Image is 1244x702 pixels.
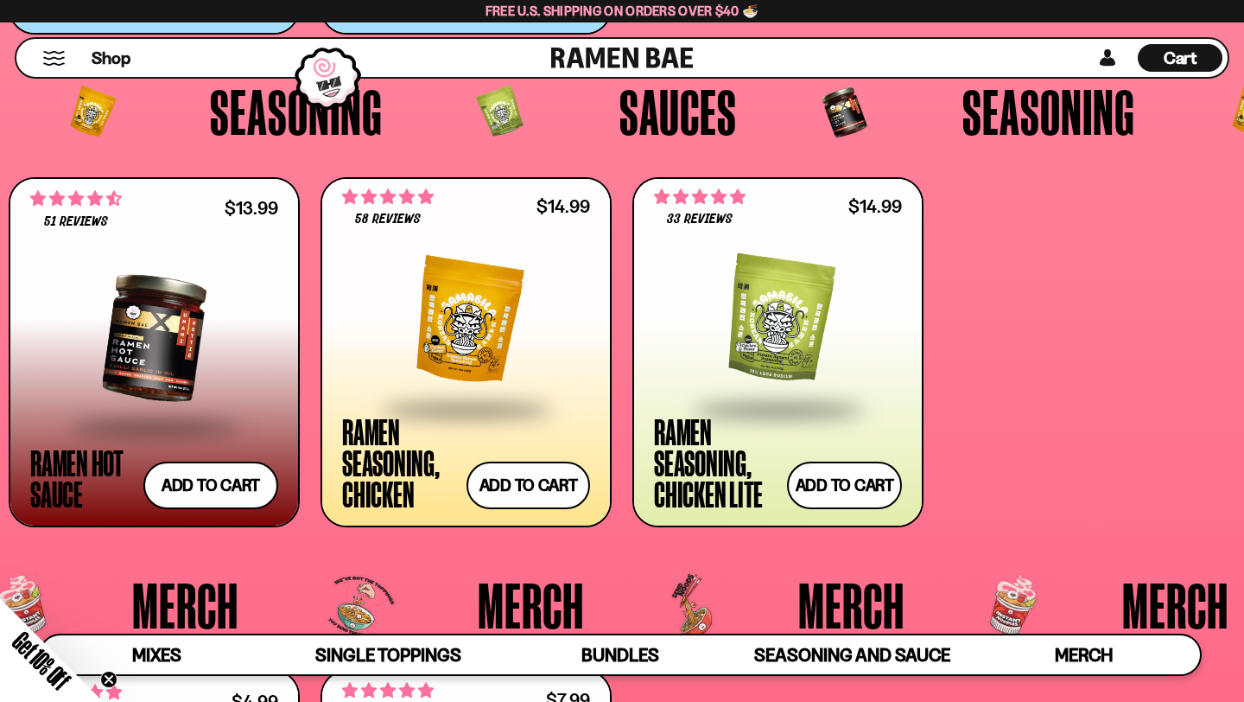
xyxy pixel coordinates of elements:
[342,680,434,702] span: 5.00 stars
[355,213,421,227] span: 58 reviews
[968,635,1200,674] a: Merch
[132,644,181,666] span: Mixes
[210,80,383,144] span: Seasoning
[581,644,659,666] span: Bundles
[44,215,108,229] span: 51 reviews
[272,635,504,674] a: Single Toppings
[315,644,461,666] span: Single Toppings
[143,462,278,509] button: Add to cart
[132,573,238,637] span: Merch
[505,635,736,674] a: Bundles
[619,80,737,144] span: Sauces
[100,671,117,688] button: Close teaser
[466,462,590,509] button: Add to cart
[667,213,733,227] span: 33 reviews
[798,573,904,637] span: Merch
[754,644,950,666] span: Seasoning and Sauce
[654,186,746,208] span: 5.00 stars
[30,447,135,509] div: Ramen Hot Sauce
[787,462,902,509] button: Add to cart
[342,186,434,208] span: 4.83 stars
[225,200,278,216] div: $13.99
[1122,573,1228,637] span: Merch
[321,177,612,528] a: 4.83 stars 58 reviews $14.99 Ramen Seasoning, Chicken Add to cart
[1138,39,1222,77] a: Cart
[8,627,75,694] span: Get 10% Off
[478,573,584,637] span: Merch
[92,44,130,72] a: Shop
[736,635,968,674] a: Seasoning and Sauce
[848,198,902,214] div: $14.99
[486,3,759,19] span: Free U.S. Shipping on Orders over $40 🍜
[41,635,272,674] a: Mixes
[1164,48,1197,68] span: Cart
[536,198,590,214] div: $14.99
[92,47,130,70] span: Shop
[962,80,1135,144] span: Seasoning
[1055,644,1113,666] span: Merch
[342,416,458,509] div: Ramen Seasoning, Chicken
[632,177,923,528] a: 5.00 stars 33 reviews $14.99 Ramen Seasoning, Chicken Lite Add to cart
[30,188,122,210] span: 4.71 stars
[42,51,66,66] button: Mobile Menu Trigger
[9,177,300,528] a: 4.71 stars 51 reviews $13.99 Ramen Hot Sauce Add to cart
[654,416,778,509] div: Ramen Seasoning, Chicken Lite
